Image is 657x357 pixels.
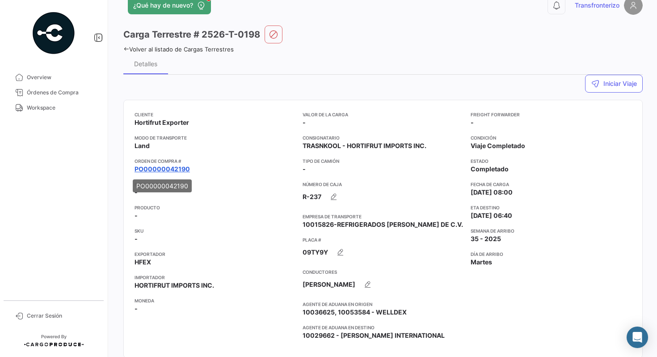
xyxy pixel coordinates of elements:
[133,179,192,192] div: PO00000042190
[303,308,407,317] span: 10036625, 10053584 - WELLDEX
[135,297,295,304] app-card-info-title: Moneda
[303,268,463,276] app-card-info-title: Conductores
[27,73,97,81] span: Overview
[7,85,100,100] a: Órdenes de Compra
[471,118,474,127] span: -
[135,304,138,313] span: -
[303,192,321,201] span: R-237
[135,204,295,211] app-card-info-title: Producto
[135,258,151,267] span: HFEX
[7,100,100,115] a: Workspace
[585,75,643,93] button: Iniciar Viaje
[471,141,525,150] span: Viaje Completado
[123,28,260,41] h3: Carga Terrestre # 2526-T-0198
[471,258,492,267] span: Martes
[575,1,619,10] span: Transfronterizo
[7,70,100,85] a: Overview
[303,181,463,188] app-card-info-title: Número de Caja
[303,118,306,127] span: -
[135,211,138,220] span: -
[27,312,97,320] span: Cerrar Sesión
[135,251,295,258] app-card-info-title: Exportador
[135,165,190,174] a: PO00000042190
[471,188,513,197] span: [DATE] 08:00
[471,204,632,211] app-card-info-title: ETA Destino
[303,280,355,289] span: [PERSON_NAME]
[471,227,632,234] app-card-info-title: Semana de Arribo
[303,324,463,331] app-card-info-title: Agente de Aduana en Destino
[27,104,97,112] span: Workspace
[135,118,189,127] span: Hortifrut Exporter
[135,111,295,118] app-card-info-title: Cliente
[471,157,632,165] app-card-info-title: Estado
[303,236,463,243] app-card-info-title: Placa #
[303,331,445,340] span: 10029662 - [PERSON_NAME] INTERNATIONAL
[303,141,426,150] span: TRASNKOOL - HORTIFRUT IMPORTS INC.
[135,134,295,141] app-card-info-title: Modo de Transporte
[303,213,463,220] app-card-info-title: Empresa de Transporte
[471,134,632,141] app-card-info-title: Condición
[31,11,76,55] img: powered-by.png
[471,234,501,243] span: 35 - 2025
[627,327,648,348] div: Abrir Intercom Messenger
[471,211,512,220] span: [DATE] 06:40
[303,301,463,308] app-card-info-title: Agente de Aduana en Origen
[27,89,97,97] span: Órdenes de Compra
[133,1,193,10] span: ¿Qué hay de nuevo?
[135,234,138,243] span: -
[303,165,306,174] span: -
[135,157,295,165] app-card-info-title: Orden de Compra #
[471,251,632,258] app-card-info-title: Día de Arribo
[471,165,509,174] span: Completado
[471,111,632,118] app-card-info-title: Freight Forwarder
[303,134,463,141] app-card-info-title: Consignatario
[471,181,632,188] app-card-info-title: Fecha de carga
[303,220,463,229] span: 10015826-REFRIGERADOS [PERSON_NAME] DE C.V.
[135,181,295,188] app-card-info-title: Referencia #
[135,227,295,234] app-card-info-title: SKU
[135,281,214,290] span: HORTIFRUT IMPORTS INC.
[303,157,463,165] app-card-info-title: Tipo de Camión
[135,274,295,281] app-card-info-title: Importador
[123,46,234,53] a: Volver al listado de Cargas Terrestres
[303,111,463,118] app-card-info-title: Valor de la Carga
[135,141,150,150] span: Land
[303,248,328,257] span: 09TY9Y
[134,60,157,68] div: Detalles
